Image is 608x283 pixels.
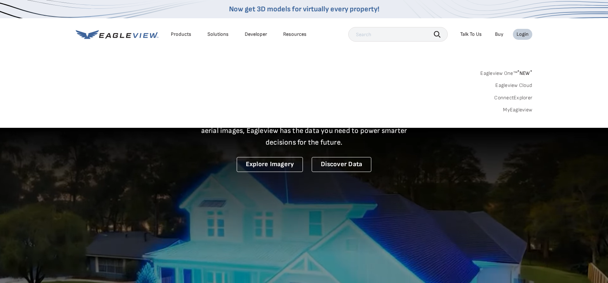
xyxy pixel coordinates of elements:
[245,31,267,38] a: Developer
[283,31,307,38] div: Resources
[480,68,532,76] a: Eagleview One™*NEW*
[460,31,482,38] div: Talk To Us
[495,82,532,89] a: Eagleview Cloud
[517,31,529,38] div: Login
[192,113,416,148] p: A new era starts here. Built on more than 3.5 billion high-resolution aerial images, Eagleview ha...
[495,31,503,38] a: Buy
[348,27,448,42] input: Search
[237,157,303,172] a: Explore Imagery
[503,107,532,113] a: MyEagleview
[312,157,371,172] a: Discover Data
[171,31,191,38] div: Products
[517,70,532,76] span: NEW
[494,95,532,101] a: ConnectExplorer
[207,31,229,38] div: Solutions
[229,5,379,14] a: Now get 3D models for virtually every property!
